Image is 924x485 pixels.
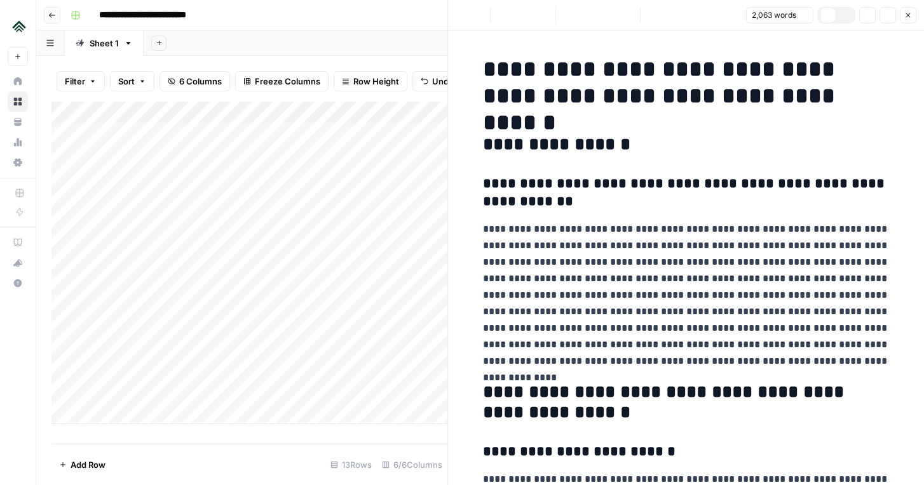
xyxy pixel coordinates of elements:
button: What's new? [8,253,28,273]
button: Add Row [51,455,113,475]
button: Workspace: Uplisting [8,10,28,42]
span: Row Height [353,75,399,88]
button: Row Height [334,71,407,91]
span: Freeze Columns [255,75,320,88]
a: Usage [8,132,28,152]
a: Home [8,71,28,91]
span: Add Row [71,458,105,471]
button: 6 Columns [160,71,230,91]
a: Your Data [8,112,28,132]
button: Help + Support [8,273,28,293]
img: Uplisting Logo [8,15,31,37]
a: Browse [8,91,28,112]
button: Sort [110,71,154,91]
a: AirOps Academy [8,232,28,253]
span: 6 Columns [179,75,222,88]
a: Settings [8,152,28,173]
a: Sheet 1 [65,30,144,56]
div: What's new? [8,253,27,272]
span: 2,063 words [752,10,796,21]
div: 13 Rows [325,455,377,475]
span: Undo [432,75,454,88]
div: Sheet 1 [90,37,119,50]
button: Filter [57,71,105,91]
span: Sort [118,75,135,88]
div: 6/6 Columns [377,455,447,475]
span: Filter [65,75,85,88]
button: Undo [412,71,462,91]
button: Freeze Columns [235,71,329,91]
button: 2,063 words [746,7,813,23]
